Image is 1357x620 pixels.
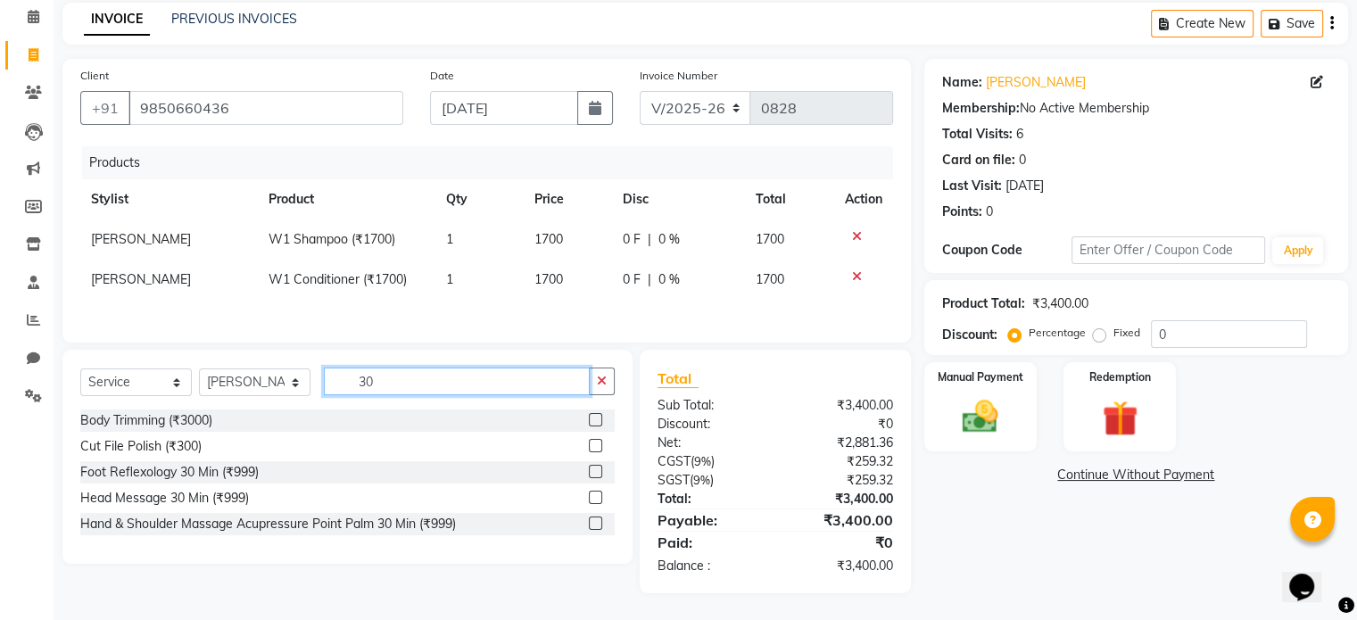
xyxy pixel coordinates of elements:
span: 9% [693,473,710,487]
th: Price [524,179,612,219]
div: Hand & Shoulder Massage Acupressure Point Palm 30 Min (₹999) [80,515,456,533]
button: +91 [80,91,130,125]
a: Continue Without Payment [928,466,1345,484]
img: _gift.svg [1091,396,1149,441]
div: ₹3,400.00 [1032,294,1088,313]
div: 6 [1016,125,1023,144]
button: Save [1261,10,1323,37]
span: 1700 [756,271,784,287]
div: Paid: [644,532,775,553]
span: 0 F [623,270,641,289]
div: Body Trimming (₹3000) [80,411,212,430]
th: Stylist [80,179,258,219]
div: Product Total: [942,294,1025,313]
div: ₹0 [775,415,906,434]
input: Enter Offer / Coupon Code [1072,236,1266,264]
a: [PERSON_NAME] [986,73,1086,92]
div: Discount: [644,415,775,434]
iframe: chat widget [1282,549,1339,602]
span: 1700 [534,271,563,287]
div: Total Visits: [942,125,1013,144]
input: Search by Name/Mobile/Email/Code [128,91,403,125]
a: PREVIOUS INVOICES [171,11,297,27]
span: 1700 [534,231,563,247]
label: Fixed [1113,325,1140,341]
div: ₹3,400.00 [775,490,906,508]
button: Apply [1272,237,1323,264]
span: [PERSON_NAME] [91,271,191,287]
div: Coupon Code [942,241,1072,260]
span: 0 % [658,230,680,249]
span: W1 Shampoo (₹1700) [269,231,395,247]
div: Payable: [644,509,775,531]
div: Membership: [942,99,1020,118]
th: Action [834,179,893,219]
label: Manual Payment [938,369,1023,385]
span: CGST [658,453,691,469]
span: [PERSON_NAME] [91,231,191,247]
div: Last Visit: [942,177,1002,195]
span: 0 F [623,230,641,249]
div: ₹3,400.00 [775,557,906,575]
a: INVOICE [84,4,150,36]
span: SGST [658,472,690,488]
div: Balance : [644,557,775,575]
span: 1 [446,231,453,247]
input: Search or Scan [324,368,590,395]
div: ₹259.32 [775,452,906,471]
div: ( ) [644,471,775,490]
div: Cut File Polish (₹300) [80,437,202,456]
div: Name: [942,73,982,92]
label: Date [430,68,454,84]
span: Total [658,369,699,388]
div: Sub Total: [644,396,775,415]
div: 0 [1019,151,1026,169]
label: Percentage [1029,325,1086,341]
label: Client [80,68,109,84]
div: ₹3,400.00 [775,509,906,531]
th: Qty [435,179,524,219]
div: No Active Membership [942,99,1330,118]
th: Disc [612,179,745,219]
div: Card on file: [942,151,1015,169]
div: ₹2,881.36 [775,434,906,452]
span: W1 Conditioner (₹1700) [269,271,407,287]
div: Foot Reflexology 30 Min (₹999) [80,463,259,482]
div: [DATE] [1005,177,1044,195]
div: Net: [644,434,775,452]
div: Products [82,146,906,179]
span: 1 [446,271,453,287]
div: Total: [644,490,775,508]
div: Head Message 30 Min (₹999) [80,489,249,508]
div: ₹3,400.00 [775,396,906,415]
span: | [648,270,651,289]
button: Create New [1151,10,1254,37]
div: ₹0 [775,532,906,553]
label: Invoice Number [640,68,717,84]
span: 9% [694,454,711,468]
div: Points: [942,203,982,221]
div: Discount: [942,326,997,344]
span: 0 % [658,270,680,289]
div: ( ) [644,452,775,471]
div: 0 [986,203,993,221]
div: ₹259.32 [775,471,906,490]
span: | [648,230,651,249]
span: 1700 [756,231,784,247]
img: _cash.svg [951,396,1009,437]
label: Redemption [1089,369,1151,385]
th: Product [258,179,434,219]
th: Total [745,179,834,219]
